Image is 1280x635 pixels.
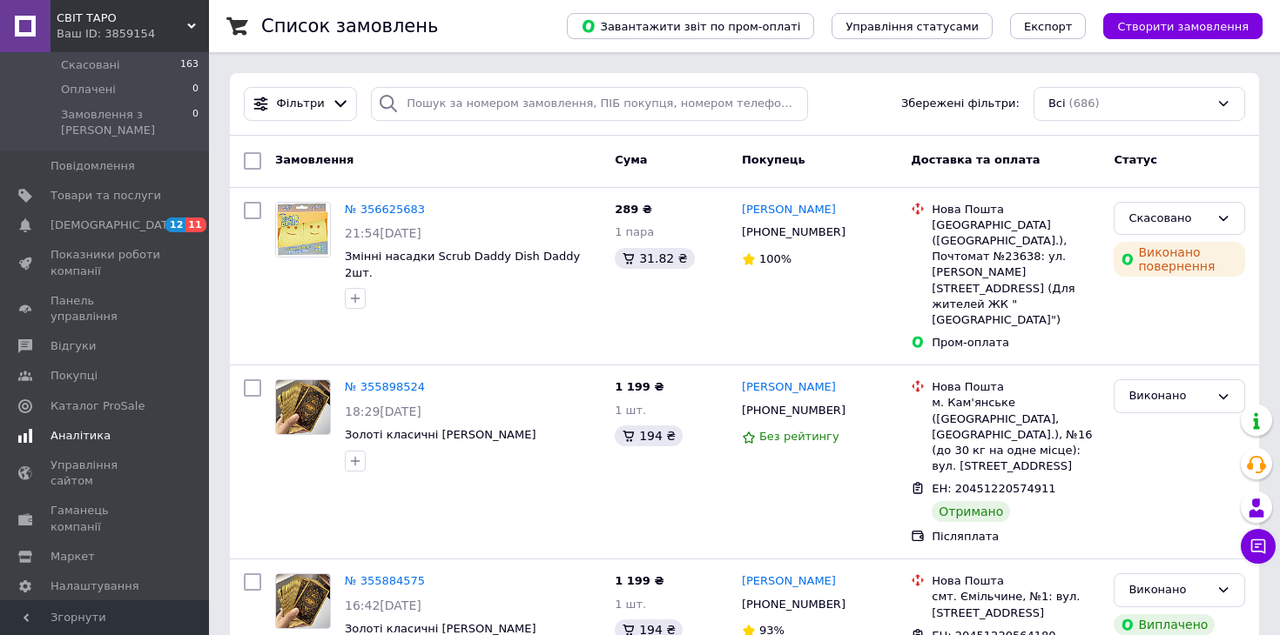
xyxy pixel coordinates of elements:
div: [GEOGRAPHIC_DATA] ([GEOGRAPHIC_DATA].), Почтомат №23638: ул. [PERSON_NAME][STREET_ADDRESS] (Для ж... [932,217,1100,328]
div: [PHONE_NUMBER] [738,399,849,422]
button: Експорт [1010,13,1087,39]
button: Завантажити звіт по пром-оплаті [567,13,814,39]
a: № 355884575 [345,574,425,587]
h1: Список замовлень [261,16,438,37]
span: 0 [192,107,199,138]
a: [PERSON_NAME] [742,379,836,396]
div: [PHONE_NUMBER] [738,593,849,616]
a: Фото товару [275,202,331,257]
div: Нова Пошта [932,573,1100,589]
button: Створити замовлення [1103,13,1263,39]
span: Cума [615,153,647,166]
span: Створити замовлення [1117,20,1249,33]
span: Каталог ProSale [51,398,145,414]
span: Управління статусами [845,20,979,33]
span: Збережені фільтри: [901,96,1020,112]
span: Товари та послуги [51,188,161,204]
a: Змінні насадки Scrub Daddy Dish Daddy 2шт. [345,250,580,279]
span: 0 [192,82,199,97]
img: Фото товару [276,574,330,628]
span: ЕН: 20451220574911 [932,482,1055,495]
img: Фото товару [276,380,330,434]
span: Налаштування [51,578,139,594]
div: Нова Пошта [932,379,1100,395]
span: [DEMOGRAPHIC_DATA] [51,217,179,233]
span: 12 [165,217,185,232]
span: 21:54[DATE] [345,226,421,240]
div: Пром-оплата [932,335,1100,351]
a: Золоті класичні [PERSON_NAME] [345,428,536,441]
a: № 356625683 [345,203,425,216]
span: Замовлення з [PERSON_NAME] [61,107,192,138]
span: Гаманець компанії [51,503,161,534]
span: Без рейтингу [759,430,839,443]
span: 1 пара [615,225,654,238]
a: Фото товару [275,573,331,629]
span: Експорт [1024,20,1073,33]
span: 289 ₴ [615,203,652,216]
span: Скасовані [61,57,120,73]
div: Післяплата [932,529,1100,545]
span: Управління сайтом [51,458,161,489]
span: Замовлення [275,153,354,166]
div: Скасовано [1128,210,1209,228]
span: Фільтри [277,96,325,112]
div: Виконано [1128,581,1209,599]
div: Ваш ID: 3859154 [57,26,209,42]
span: 163 [180,57,199,73]
a: Золоті класичні [PERSON_NAME] [345,622,536,635]
span: Покупець [742,153,805,166]
span: Панель управління [51,293,161,324]
input: Пошук за номером замовлення, ПІБ покупця, номером телефону, Email, номером накладної [371,87,808,121]
span: Відгуки [51,338,96,354]
span: 16:42[DATE] [345,598,421,612]
span: 100% [759,252,792,265]
span: 1 199 ₴ [615,380,664,393]
div: Виплачено [1114,614,1215,635]
span: Доставка та оплата [911,153,1040,166]
a: [PERSON_NAME] [742,202,836,218]
div: Нова Пошта [932,202,1100,217]
span: Маркет [51,549,95,565]
div: Виконано [1128,387,1209,405]
a: № 355898524 [345,380,425,393]
span: (686) [1069,97,1100,110]
span: Покупці [51,368,98,384]
span: Аналітика [51,428,111,444]
div: смт. Ємільчине, №1: вул. [STREET_ADDRESS] [932,589,1100,620]
span: Статус [1114,153,1157,166]
div: Отримано [932,501,1010,522]
span: 18:29[DATE] [345,404,421,418]
button: Управління статусами [832,13,993,39]
img: Фото товару [276,203,329,257]
span: 1 шт. [615,404,646,417]
button: Чат з покупцем [1241,529,1276,564]
span: СВІТ ТАРО [57,10,187,26]
div: 31.82 ₴ [615,248,694,269]
div: 194 ₴ [615,425,683,446]
div: [PHONE_NUMBER] [738,221,849,244]
div: Виконано повернення [1114,242,1245,277]
div: м. Кам'янське ([GEOGRAPHIC_DATA], [GEOGRAPHIC_DATA].), №16 (до 30 кг на одне місце): вул. [STREET... [932,395,1100,474]
span: Повідомлення [51,158,135,174]
span: Всі [1048,96,1066,112]
span: Показники роботи компанії [51,247,161,278]
span: Завантажити звіт по пром-оплаті [581,18,800,34]
span: 1 шт. [615,598,646,611]
a: [PERSON_NAME] [742,573,836,590]
a: Фото товару [275,379,331,435]
span: 1 199 ₴ [615,574,664,587]
span: 11 [185,217,205,232]
span: Оплачені [61,82,116,97]
a: Створити замовлення [1086,19,1263,32]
